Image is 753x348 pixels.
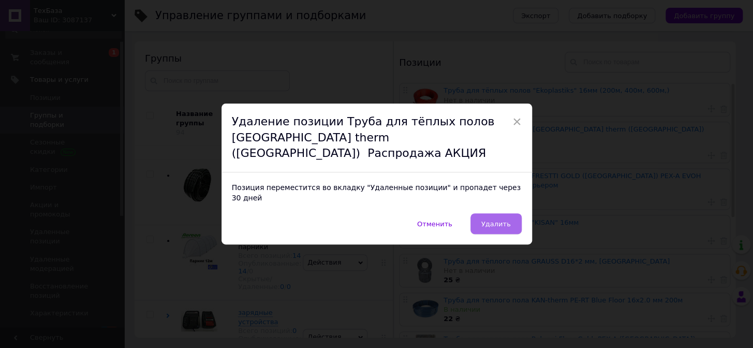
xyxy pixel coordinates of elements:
[406,213,463,234] button: Отменить
[232,115,495,160] span: Удаление позиции Труба для тёплых полов [GEOGRAPHIC_DATA] therm ([GEOGRAPHIC_DATA]) Распродажа АКЦИЯ
[417,220,452,228] span: Отменить
[222,172,532,213] div: Позиция переместится во вкладку "Удаленные позиции" и пропадет через 30 дней
[481,220,511,228] span: Удалить
[512,113,522,130] span: ×
[470,213,522,234] button: Удалить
